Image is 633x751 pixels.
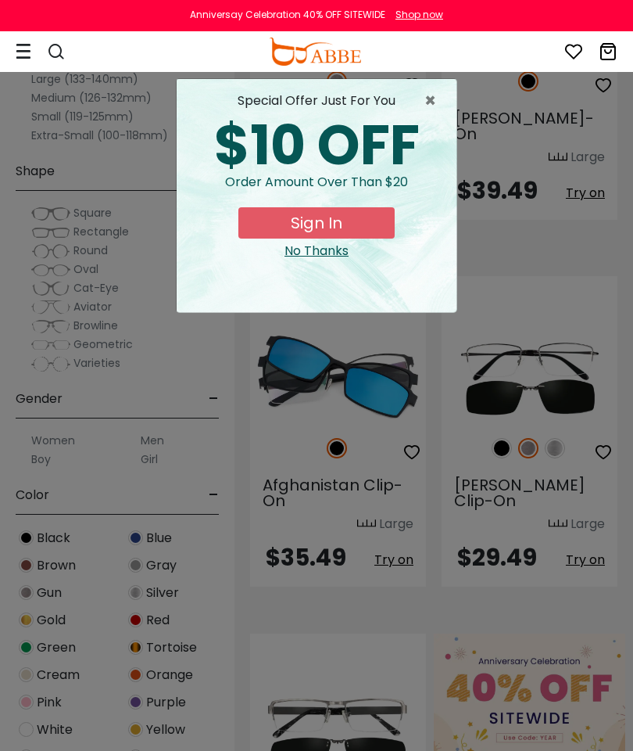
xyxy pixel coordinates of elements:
div: Close [189,242,444,261]
div: Shop now [395,8,443,22]
div: $10 OFF [189,118,444,173]
button: Close [424,92,444,110]
div: Order amount over than $20 [189,173,444,207]
div: special offer just for you [189,92,444,110]
span: × [424,92,444,110]
div: Anniversay Celebration 40% OFF SITEWIDE [190,8,385,22]
button: Sign In [238,207,395,239]
img: abbeglasses.com [269,38,361,66]
a: Shop now [388,8,443,21]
